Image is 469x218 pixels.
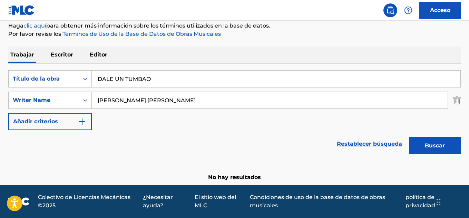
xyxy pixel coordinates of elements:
img: Delete Criterion [453,92,461,109]
font: 2025 [42,202,56,209]
img: Logotipo del MLC [8,5,35,15]
img: logo [8,197,30,206]
img: ayuda [404,6,412,14]
img: 9d2ae6d4665cec9f34b9.svg [78,117,86,126]
div: Writer Name [13,96,75,104]
a: Términos de Uso de la Base de Datos de Obras Musicales [61,31,221,37]
font: Añadir criterios [13,118,58,125]
font: Título de la obra [13,75,60,82]
button: Buscar [409,137,461,154]
a: El sitio web del MLC [195,193,245,210]
form: Formulario de búsqueda [8,70,461,158]
font: Términos de Uso de la Base de Datos de Obras Musicales [62,31,221,37]
font: Por favor revise los [8,31,61,37]
font: Restablecer búsqueda [337,141,402,147]
iframe: Widget de chat [434,185,469,218]
font: política de privacidad [406,194,435,209]
div: Arrastrar [437,192,441,212]
font: Colectivo de Licencias Mecánicas © [38,194,130,209]
font: para obtener más información sobre los términos utilizados en la base de datos. [46,22,270,29]
button: Añadir criterios [8,113,92,130]
img: buscar [386,6,394,14]
font: No hay resultados [208,174,261,180]
a: Búsqueda pública [383,3,397,17]
font: Buscar [425,142,445,149]
a: clic aquí [23,22,46,29]
font: Trabajar [10,51,34,58]
font: Acceso [430,7,450,13]
font: Condiciones de uso de la base de datos de obras musicales [250,194,385,209]
font: Escritor [51,51,73,58]
font: El sitio web del MLC [195,194,236,209]
font: Haga [8,22,23,29]
a: política de privacidad [406,193,461,210]
a: ¿Necesitar ayuda? [143,193,190,210]
font: ¿Necesitar ayuda? [143,194,173,209]
a: Condiciones de uso de la base de datos de obras musicales [250,193,401,210]
div: Ayuda [401,3,415,17]
a: Acceso [419,2,461,19]
font: Editor [90,51,107,58]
